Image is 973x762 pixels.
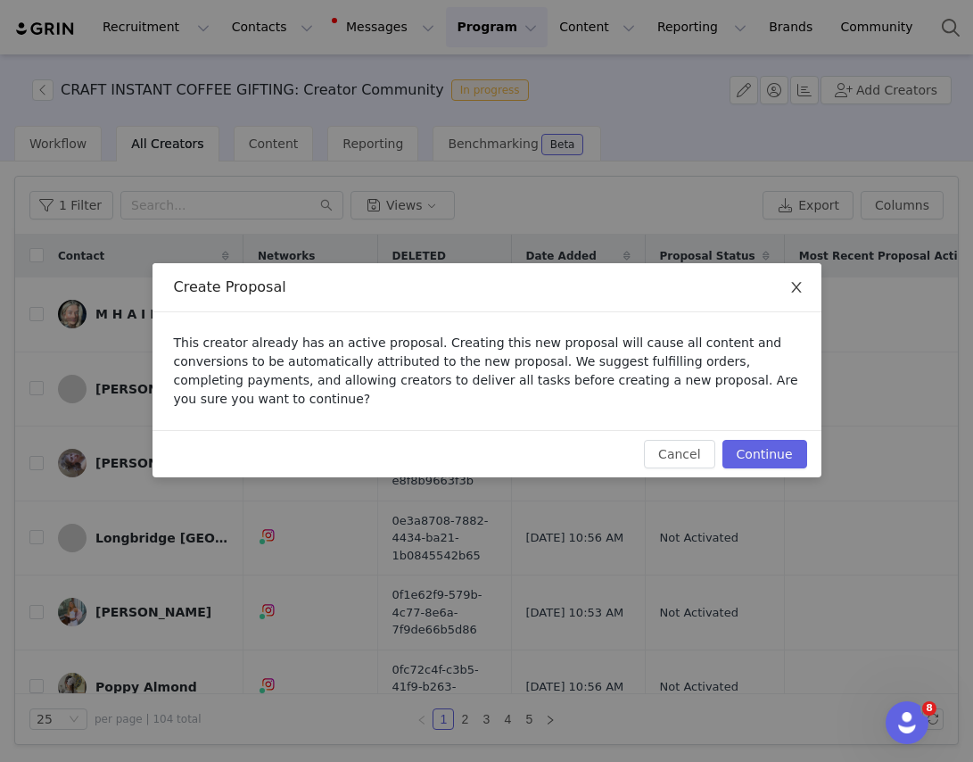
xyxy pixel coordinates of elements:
span: 8 [922,701,936,716]
iframe: Intercom live chat [886,701,928,744]
button: Continue [722,440,807,468]
i: icon: close [789,280,804,294]
button: Close [771,263,821,313]
div: Create Proposal [174,277,800,297]
span: This creator already has an active proposal. Creating this new proposal will cause all content an... [174,335,798,406]
button: Cancel [644,440,714,468]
